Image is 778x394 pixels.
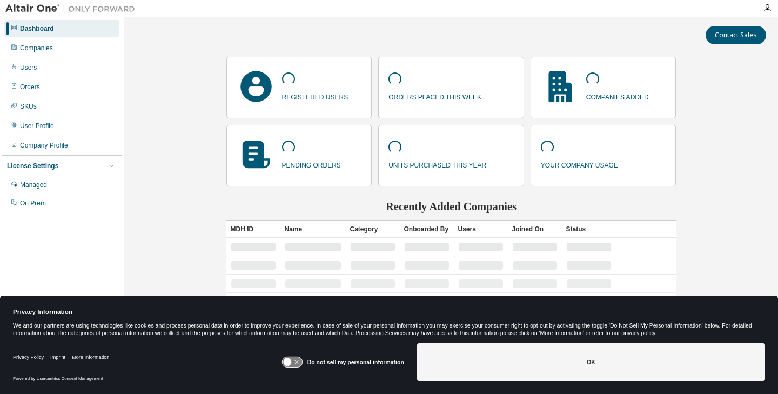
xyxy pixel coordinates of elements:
[20,199,46,208] div: On Prem
[388,90,481,102] p: orders placed this week
[231,221,276,238] div: MDH ID
[541,158,618,170] p: your company usage
[586,90,649,102] p: companies added
[285,221,341,238] div: Name
[388,158,486,170] p: units purchased this year
[20,83,40,91] div: Orders
[7,162,58,170] div: License Settings
[20,141,68,150] div: Company Profile
[282,158,341,170] p: pending orders
[512,221,558,238] div: Joined On
[282,90,348,102] p: registered users
[20,181,47,189] div: Managed
[20,122,54,130] div: User Profile
[458,221,504,238] div: Users
[20,24,54,33] div: Dashboard
[350,221,395,238] div: Category
[20,63,37,72] div: Users
[404,221,450,238] div: Onboarded By
[566,221,612,238] div: Status
[706,26,766,44] button: Contact Sales
[5,3,140,14] img: Altair One
[226,199,676,213] h2: Recently Added Companies
[20,102,37,111] div: SKUs
[20,44,53,52] div: Companies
